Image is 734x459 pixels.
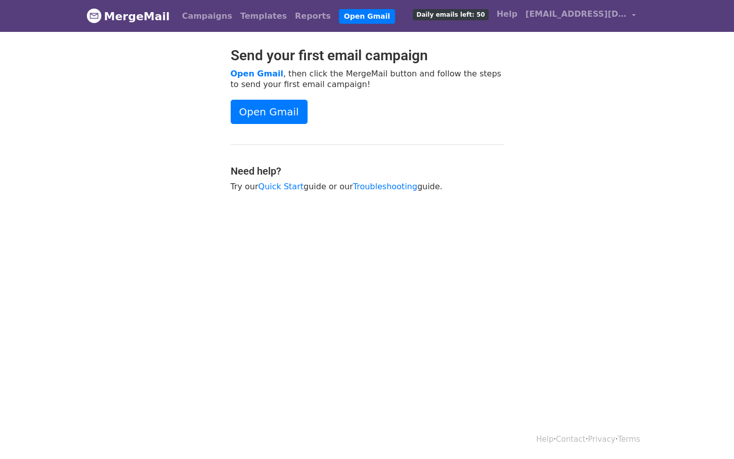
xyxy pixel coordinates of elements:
a: Help [536,435,553,444]
a: MergeMail [87,6,170,27]
img: MergeMail logo [87,8,102,23]
a: Privacy [588,435,615,444]
a: Terms [618,435,640,444]
a: Help [493,4,522,24]
p: , then click the MergeMail button and follow the steps to send your first email campaign! [231,68,504,90]
a: Open Gmail [339,9,395,24]
a: Open Gmail [231,100,308,124]
a: Campaigns [178,6,236,26]
a: Reports [291,6,335,26]
p: Try our guide or our guide. [231,181,504,192]
a: [EMAIL_ADDRESS][DOMAIN_NAME] [522,4,640,28]
h2: Send your first email campaign [231,47,504,64]
a: Contact [556,435,585,444]
h4: Need help? [231,165,504,177]
a: Templates [236,6,291,26]
a: Daily emails left: 50 [409,4,492,24]
a: Open Gmail [231,69,283,78]
a: Quick Start [258,182,304,191]
span: [EMAIL_ADDRESS][DOMAIN_NAME] [526,8,627,20]
a: Troubleshooting [353,182,417,191]
iframe: Chat Widget [683,410,734,459]
span: Daily emails left: 50 [413,9,488,20]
